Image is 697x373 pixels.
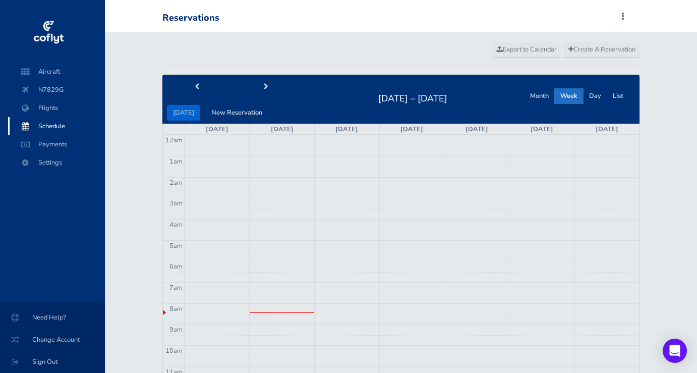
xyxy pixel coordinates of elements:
[165,136,183,145] span: 12am
[568,45,635,54] span: Create A Reservation
[169,178,183,187] span: 2am
[372,90,453,104] h2: [DATE] – [DATE]
[564,42,640,58] a: Create A Reservation
[271,125,294,134] a: [DATE]
[167,105,200,121] button: [DATE]
[169,283,183,292] span: 7am
[554,88,584,104] button: Week
[18,63,95,81] span: Aircraft
[169,325,183,334] span: 9am
[335,125,358,134] a: [DATE]
[466,125,488,134] a: [DATE]
[12,353,93,371] span: Sign Out
[492,42,561,58] a: Export to Calendar
[663,339,687,363] div: Open Intercom Messenger
[12,308,93,327] span: Need Help?
[596,125,618,134] a: [DATE]
[162,79,232,95] button: prev
[165,346,183,355] span: 10am
[169,220,183,229] span: 4am
[169,157,183,166] span: 1am
[607,88,629,104] button: List
[400,125,423,134] a: [DATE]
[524,88,555,104] button: Month
[169,199,183,208] span: 3am
[231,79,301,95] button: next
[18,153,95,172] span: Settings
[169,262,183,271] span: 6am
[583,88,607,104] button: Day
[206,125,228,134] a: [DATE]
[12,331,93,349] span: Change Account
[18,117,95,135] span: Schedule
[531,125,553,134] a: [DATE]
[18,99,95,117] span: Flights
[169,241,183,250] span: 5am
[162,13,219,24] div: Reservations
[205,105,268,121] button: New Reservation
[169,304,183,313] span: 8am
[18,135,95,153] span: Payments
[32,18,65,48] img: coflyt logo
[18,81,95,99] span: N7829G
[497,45,557,54] span: Export to Calendar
